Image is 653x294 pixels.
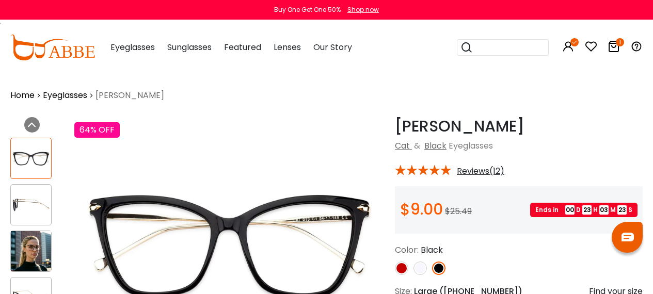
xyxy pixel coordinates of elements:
span: Black [421,244,443,256]
img: chat [622,233,634,241]
span: & [412,140,422,152]
img: Gosse Black Acetate , Metal Eyeglasses , Fashion , UniversalBridgeFit Frames from ABBE Glasses [11,195,51,215]
a: Black [424,140,447,152]
span: Reviews(12) [457,167,504,176]
div: Shop now [347,5,379,14]
a: Eyeglasses [43,89,87,102]
span: 23 [617,205,627,215]
span: Our Story [313,41,352,53]
img: abbeglasses.com [10,35,95,60]
i: 1 [616,38,624,46]
a: 1 [608,42,620,54]
span: 23 [582,205,592,215]
span: $25.49 [445,205,472,217]
div: Buy One Get One 50% [274,5,341,14]
span: 00 [565,205,575,215]
span: 03 [599,205,609,215]
div: 64% OFF [74,122,120,138]
span: Lenses [274,41,301,53]
span: M [610,205,616,215]
a: Home [10,89,35,102]
span: Sunglasses [167,41,212,53]
span: [PERSON_NAME] [95,89,164,102]
span: S [628,205,632,215]
h1: [PERSON_NAME] [395,117,643,136]
span: Featured [224,41,261,53]
span: Color: [395,244,419,256]
span: $9.00 [400,198,443,220]
span: H [593,205,598,215]
img: Gosse Black Acetate , Metal Eyeglasses , Fashion , UniversalBridgeFit Frames from ABBE Glasses [11,231,51,271]
span: Eyeglasses [110,41,155,53]
span: Ends in [535,205,564,215]
a: Shop now [342,5,379,14]
a: Cat [395,140,410,152]
span: Eyeglasses [449,140,493,152]
span: D [576,205,581,215]
img: Gosse Black Acetate , Metal Eyeglasses , Fashion , UniversalBridgeFit Frames from ABBE Glasses [11,149,51,169]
